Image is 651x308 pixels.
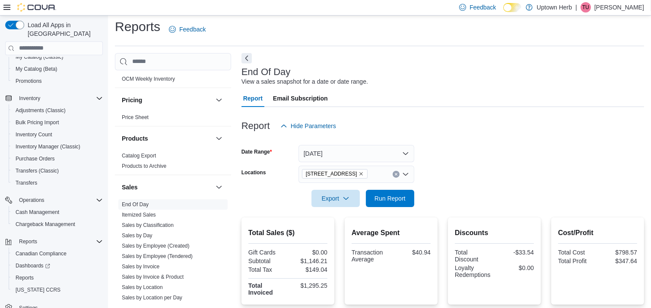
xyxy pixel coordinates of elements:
[9,141,106,153] button: Inventory Manager (Classic)
[291,122,336,130] span: Hide Parameters
[16,107,66,114] span: Adjustments (Classic)
[12,76,103,86] span: Promotions
[122,284,163,290] a: Sales by Location
[248,282,273,296] strong: Total Invoiced
[12,178,41,188] a: Transfers
[9,129,106,141] button: Inventory Count
[2,92,106,104] button: Inventory
[12,141,103,152] span: Inventory Manager (Classic)
[248,266,286,273] div: Total Tax
[12,154,103,164] span: Purchase Orders
[122,96,212,104] button: Pricing
[241,53,252,63] button: Next
[575,2,577,13] p: |
[9,177,106,189] button: Transfers
[12,129,56,140] a: Inventory Count
[122,232,152,239] span: Sales by Day
[122,242,190,249] span: Sales by Employee (Created)
[352,228,431,238] h2: Average Spent
[241,77,368,86] div: View a sales snapshot for a date or date range.
[9,272,106,284] button: Reports
[455,264,493,278] div: Loyalty Redemptions
[12,105,103,116] span: Adjustments (Classic)
[16,221,75,228] span: Chargeback Management
[16,167,59,174] span: Transfers (Classic)
[122,114,149,121] span: Price Sheet
[122,284,163,291] span: Sales by Location
[12,154,58,164] a: Purchase Orders
[122,263,159,270] span: Sales by Invoice
[12,117,63,128] a: Bulk Pricing Import
[214,182,224,192] button: Sales
[122,273,184,280] span: Sales by Invoice & Product
[16,78,42,85] span: Promotions
[352,249,390,263] div: Transaction Average
[594,2,644,13] p: [PERSON_NAME]
[248,258,286,264] div: Subtotal
[558,258,596,264] div: Total Profit
[16,236,103,247] span: Reports
[16,66,57,72] span: My Catalog (Beta)
[9,260,106,272] a: Dashboards
[122,253,193,259] a: Sales by Employee (Tendered)
[289,282,327,289] div: $1,295.25
[12,273,37,283] a: Reports
[9,104,106,116] button: Adjustments (Classic)
[12,178,103,188] span: Transfers
[455,249,493,263] div: Total Discount
[12,207,103,217] span: Cash Management
[375,194,406,203] span: Run Report
[9,51,106,63] button: My Catalog (Classic)
[277,117,340,135] button: Hide Parameters
[16,195,103,205] span: Operations
[289,258,327,264] div: $1,146.21
[16,195,48,205] button: Operations
[122,222,174,228] a: Sales by Classification
[12,166,62,176] a: Transfers (Classic)
[582,2,589,13] span: TU
[16,143,80,150] span: Inventory Manager (Classic)
[122,183,212,192] button: Sales
[12,248,103,259] span: Canadian Compliance
[599,258,637,264] div: $347.64
[214,95,224,105] button: Pricing
[241,148,272,155] label: Date Range
[122,134,148,143] h3: Products
[306,170,357,178] span: [STREET_ADDRESS]
[9,63,106,75] button: My Catalog (Beta)
[12,261,103,271] span: Dashboards
[455,228,534,238] h2: Discounts
[248,249,286,256] div: Gift Cards
[503,3,521,12] input: Dark Mode
[9,75,106,87] button: Promotions
[12,117,103,128] span: Bulk Pricing Import
[115,74,231,88] div: OCM
[503,12,504,13] span: Dark Mode
[17,3,56,12] img: Cova
[12,64,61,74] a: My Catalog (Beta)
[558,228,637,238] h2: Cost/Profit
[12,76,45,86] a: Promotions
[16,262,50,269] span: Dashboards
[12,129,103,140] span: Inventory Count
[402,171,409,178] button: Open list of options
[122,211,156,218] span: Itemized Sales
[16,53,64,60] span: My Catalog (Classic)
[122,134,212,143] button: Products
[122,212,156,218] a: Itemized Sales
[496,249,534,256] div: -$33.54
[122,152,156,159] span: Catalog Export
[558,249,596,256] div: Total Cost
[122,253,193,260] span: Sales by Employee (Tendered)
[2,236,106,248] button: Reports
[9,218,106,230] button: Chargeback Management
[12,52,103,62] span: My Catalog (Classic)
[12,64,103,74] span: My Catalog (Beta)
[9,165,106,177] button: Transfers (Classic)
[122,274,184,280] a: Sales by Invoice & Product
[243,90,263,107] span: Report
[9,284,106,296] button: [US_STATE] CCRS
[122,183,138,192] h3: Sales
[9,248,106,260] button: Canadian Compliance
